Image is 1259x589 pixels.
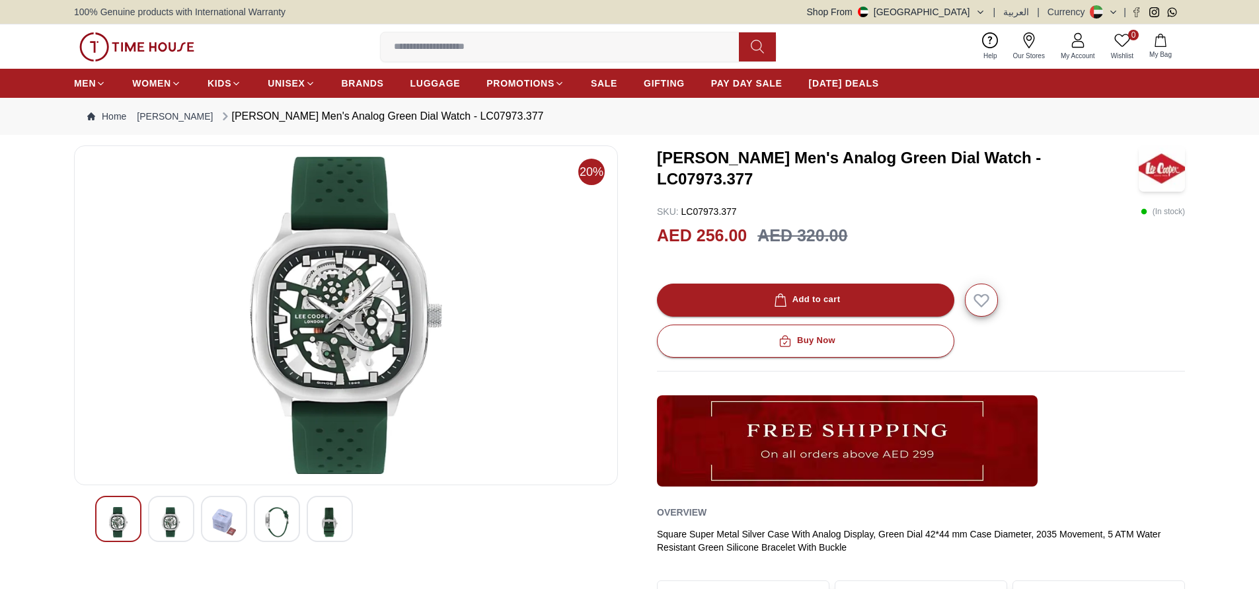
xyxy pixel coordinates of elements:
h3: [PERSON_NAME] Men's Analog Green Dial Watch - LC07973.377 [657,147,1139,190]
img: Lee Cooper Men's Analog Green Dial Watch - LC07973.377 [1139,145,1185,192]
span: LUGGAGE [410,77,461,90]
div: Add to cart [771,292,841,307]
button: Shop From[GEOGRAPHIC_DATA] [807,5,985,19]
div: Square Super Metal Silver Case With Analog Display, Green Dial 42*44 mm Case Diameter, 2035 Movem... [657,528,1185,554]
span: [DATE] DEALS [809,77,879,90]
span: BRANDS [342,77,384,90]
button: العربية [1003,5,1029,19]
h2: Overview [657,502,706,522]
span: 0 [1128,30,1139,40]
span: 100% Genuine products with International Warranty [74,5,286,19]
a: Whatsapp [1167,7,1177,17]
span: GIFTING [644,77,685,90]
a: SALE [591,71,617,95]
a: Facebook [1131,7,1141,17]
nav: Breadcrumb [74,98,1185,135]
h2: AED 256.00 [657,223,747,249]
img: ... [657,395,1038,487]
a: Our Stores [1005,30,1053,63]
a: Home [87,110,126,123]
span: UNISEX [268,77,305,90]
button: Add to cart [657,284,954,317]
span: SKU : [657,206,679,217]
a: PAY DAY SALE [711,71,782,95]
div: [PERSON_NAME] Men's Analog Green Dial Watch - LC07973.377 [219,108,544,124]
a: MEN [74,71,106,95]
a: Help [975,30,1005,63]
h3: AED 320.00 [757,223,847,249]
p: LC07973.377 [657,205,737,218]
img: Lee Cooper Men's Analog Green Dial Watch - LC07973.377 [212,507,236,537]
button: My Bag [1141,31,1180,62]
span: SALE [591,77,617,90]
span: Help [978,51,1003,61]
a: [DATE] DEALS [809,71,879,95]
div: Buy Now [776,333,835,348]
span: | [993,5,996,19]
p: ( In stock ) [1141,205,1185,218]
img: Lee Cooper Men's Analog Green Dial Watch - LC07973.377 [106,507,130,537]
span: MEN [74,77,96,90]
span: WOMEN [132,77,171,90]
img: Lee Cooper Men's Analog Green Dial Watch - LC07973.377 [265,507,289,537]
span: Our Stores [1008,51,1050,61]
a: UNISEX [268,71,315,95]
span: KIDS [208,77,231,90]
span: PROMOTIONS [486,77,554,90]
span: My Account [1055,51,1100,61]
span: | [1037,5,1040,19]
a: WOMEN [132,71,181,95]
a: LUGGAGE [410,71,461,95]
img: Lee Cooper Men's Analog Green Dial Watch - LC07973.377 [318,507,342,537]
a: [PERSON_NAME] [137,110,213,123]
a: BRANDS [342,71,384,95]
img: Lee Cooper Men's Analog Green Dial Watch - LC07973.377 [85,157,607,474]
span: My Bag [1144,50,1177,59]
span: | [1124,5,1126,19]
span: PAY DAY SALE [711,77,782,90]
span: 20% [578,159,605,185]
img: United Arab Emirates [858,7,868,17]
div: Currency [1048,5,1090,19]
img: ... [79,32,194,61]
a: Instagram [1149,7,1159,17]
span: Wishlist [1106,51,1139,61]
img: Lee Cooper Men's Analog Green Dial Watch - LC07973.377 [159,507,183,537]
button: Buy Now [657,325,954,358]
a: KIDS [208,71,241,95]
a: PROMOTIONS [486,71,564,95]
a: GIFTING [644,71,685,95]
a: 0Wishlist [1103,30,1141,63]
